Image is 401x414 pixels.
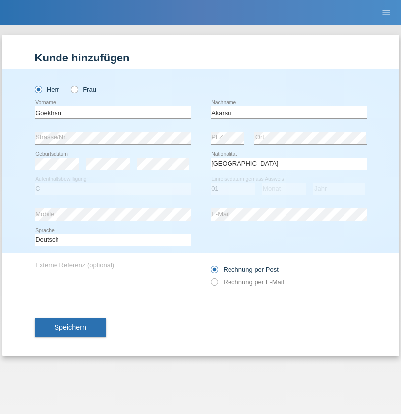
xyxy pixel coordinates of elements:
i: menu [381,8,391,18]
a: menu [376,9,396,15]
label: Rechnung per E-Mail [211,278,284,286]
input: Rechnung per E-Mail [211,278,217,291]
label: Frau [71,86,96,93]
input: Frau [71,86,77,92]
h1: Kunde hinzufügen [35,52,367,64]
input: Rechnung per Post [211,266,217,278]
label: Rechnung per Post [211,266,279,273]
span: Speichern [55,323,86,331]
label: Herr [35,86,59,93]
button: Speichern [35,318,106,337]
input: Herr [35,86,41,92]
